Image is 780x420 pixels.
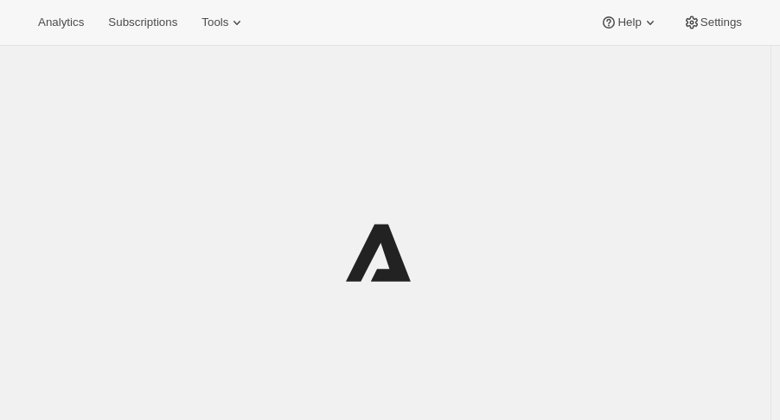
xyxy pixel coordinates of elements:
button: Help [590,10,668,35]
button: Analytics [28,10,94,35]
button: Tools [191,10,256,35]
span: Settings [700,16,742,29]
span: Tools [201,16,228,29]
button: Settings [673,10,752,35]
button: Subscriptions [98,10,188,35]
span: Help [617,16,641,29]
span: Subscriptions [108,16,177,29]
span: Analytics [38,16,84,29]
